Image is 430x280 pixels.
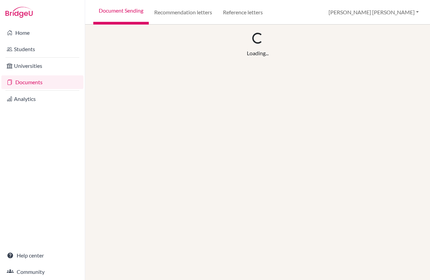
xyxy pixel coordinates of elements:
[247,49,269,57] div: Loading...
[5,7,33,18] img: Bridge-U
[1,75,83,89] a: Documents
[1,59,83,73] a: Universities
[1,265,83,279] a: Community
[1,26,83,40] a: Home
[325,6,422,19] button: [PERSON_NAME] [PERSON_NAME]
[1,92,83,106] a: Analytics
[1,249,83,262] a: Help center
[1,42,83,56] a: Students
